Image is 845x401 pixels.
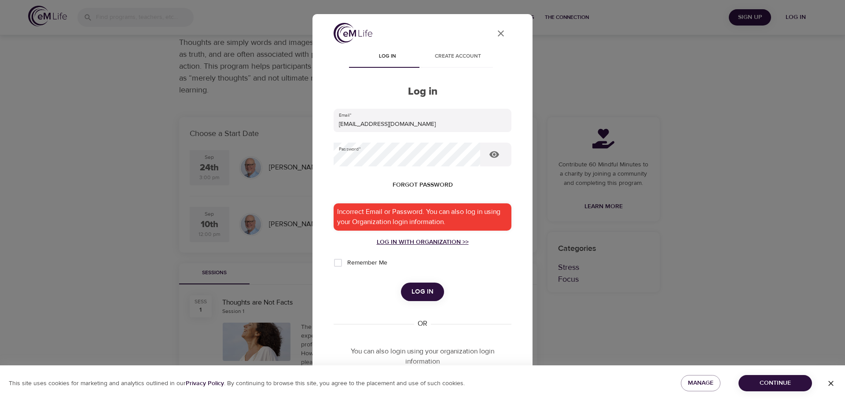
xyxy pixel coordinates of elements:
[389,177,456,193] button: Forgot password
[490,23,511,44] button: close
[334,85,511,98] h2: Log in
[414,319,431,329] div: OR
[357,52,417,61] span: Log in
[334,203,511,231] div: Incorrect Email or Password. You can also log in using your Organization login information.
[347,258,387,268] span: Remember Me
[393,180,453,191] span: Forgot password
[186,379,224,387] b: Privacy Policy
[334,238,511,246] a: Log in with Organization >>
[746,378,805,389] span: Continue
[401,283,444,301] button: Log in
[334,23,372,44] img: logo
[688,378,713,389] span: Manage
[334,47,511,68] div: disabled tabs example
[428,52,488,61] span: Create account
[334,346,511,367] p: You can also login using your organization login information
[411,286,434,298] span: Log in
